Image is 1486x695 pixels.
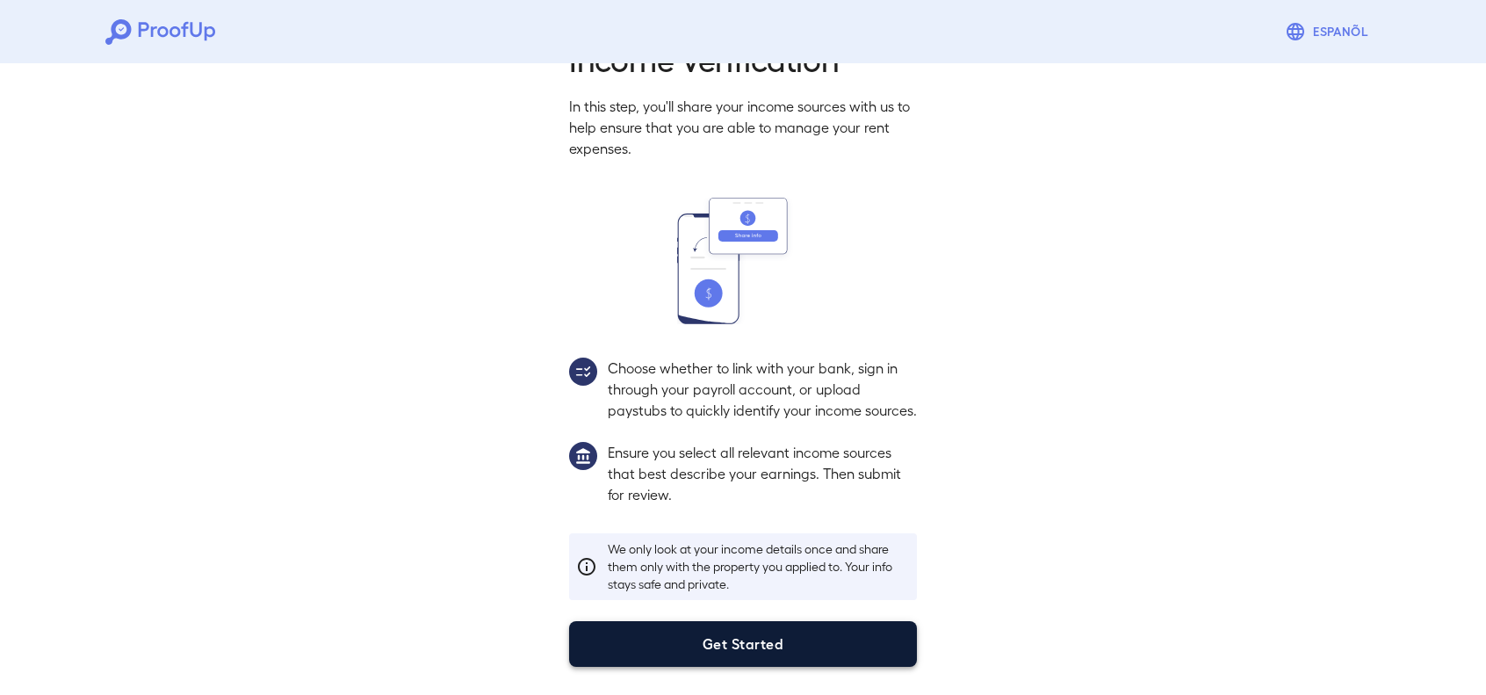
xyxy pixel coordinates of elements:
button: Espanõl [1278,14,1381,49]
img: group1.svg [569,442,597,470]
p: Choose whether to link with your bank, sign in through your payroll account, or upload paystubs t... [608,358,917,421]
button: Get Started [569,621,917,667]
img: group2.svg [569,358,597,386]
p: In this step, you'll share your income sources with us to help ensure that you are able to manage... [569,96,917,159]
p: We only look at your income details once and share them only with the property you applied to. Yo... [608,540,910,593]
img: transfer_money.svg [677,198,809,324]
p: Ensure you select all relevant income sources that best describe your earnings. Then submit for r... [608,442,917,505]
